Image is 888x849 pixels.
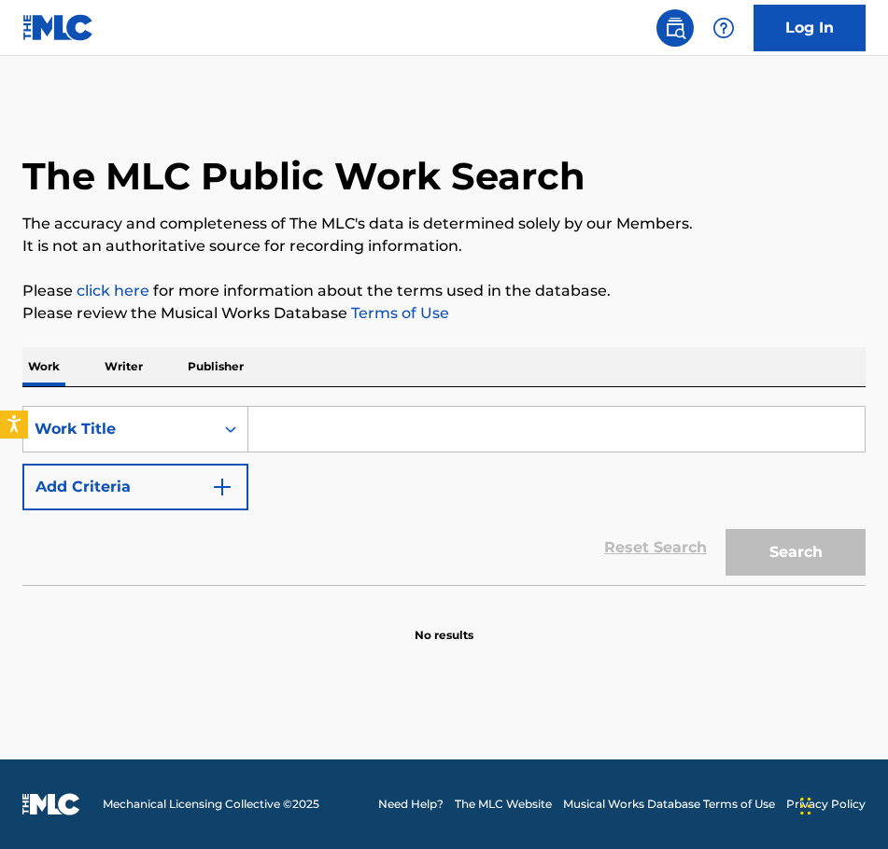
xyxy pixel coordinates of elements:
[35,418,203,440] div: Work Title
[211,476,233,498] img: 9d2ae6d4665cec9f34b9.svg
[22,347,65,386] p: Work
[786,796,866,813] a: Privacy Policy
[656,9,694,47] a: Public Search
[22,280,866,302] p: Please for more information about the terms used in the database.
[795,759,888,849] iframe: Chat Widget
[22,464,248,510] button: Add Criteria
[182,347,249,386] p: Publisher
[22,213,866,235] p: The accuracy and completeness of The MLC's data is determined solely by our Members.
[455,796,552,813] a: The MLC Website
[712,17,735,39] img: help
[22,406,866,585] form: Search Form
[22,793,80,815] img: logo
[705,9,742,47] div: Help
[664,17,686,39] img: search
[754,5,866,51] a: Log In
[22,235,866,257] p: It is not an authoritative source for recording information.
[22,14,94,41] img: MLC Logo
[77,282,149,299] a: click here
[99,347,148,386] p: Writer
[415,605,473,644] p: No results
[378,796,444,813] a: Need Help?
[563,796,775,813] a: Musical Works Database Terms of Use
[22,153,585,200] h1: The MLC Public Work Search
[22,302,866,325] p: Please review the Musical Works Database
[347,304,449,322] a: Terms of Use
[800,778,811,834] div: Drag
[103,796,319,813] span: Mechanical Licensing Collective © 2025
